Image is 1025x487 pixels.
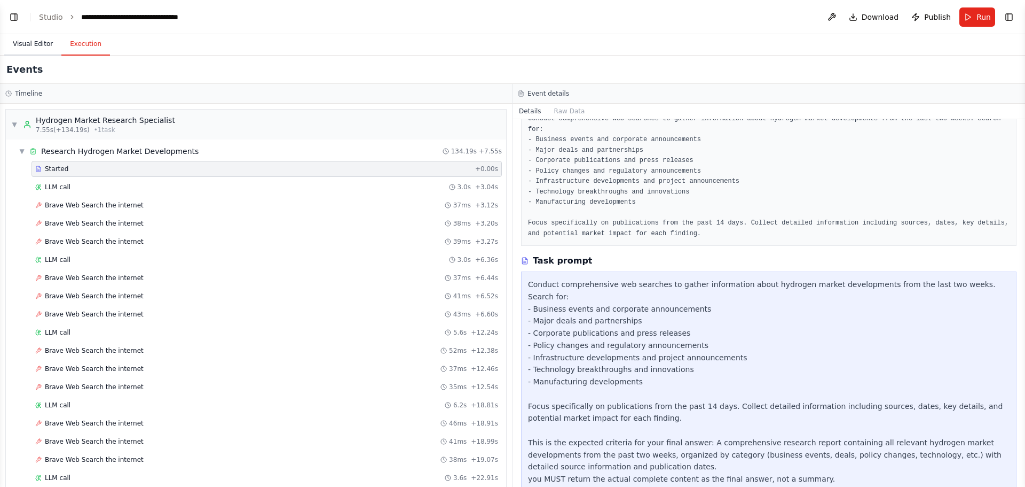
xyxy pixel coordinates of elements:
[845,7,903,27] button: Download
[15,89,42,98] h3: Timeline
[471,328,498,337] span: + 12.24s
[45,274,144,282] span: Brave Web Search the internet
[528,114,1010,239] pre: Conduct comprehensive web searches to gather information about hydrogen market developments from ...
[453,201,471,210] span: 37ms
[449,419,467,428] span: 46ms
[45,219,144,228] span: Brave Web Search the internet
[45,455,144,464] span: Brave Web Search the internet
[862,12,899,22] span: Download
[45,201,144,210] span: Brave Web Search the internet
[959,7,995,27] button: Run
[45,437,144,446] span: Brave Web Search the internet
[11,120,18,129] span: ▼
[453,274,471,282] span: 37ms
[458,256,471,264] span: 3.0s
[475,274,498,282] span: + 6.44s
[475,237,498,246] span: + 3.27s
[36,115,175,126] div: Hydrogen Market Research Specialist
[61,33,110,56] button: Execution
[6,62,43,77] h2: Events
[453,310,471,319] span: 43ms
[453,401,467,409] span: 6.2s
[45,328,70,337] span: LLM call
[36,126,90,134] span: 7.55s (+134.19s)
[6,10,21,25] button: Show left sidebar
[475,310,498,319] span: + 6.60s
[475,201,498,210] span: + 3.12s
[41,146,199,157] span: Research Hydrogen Market Developments
[475,165,498,173] span: + 0.00s
[907,7,955,27] button: Publish
[449,365,467,373] span: 37ms
[45,310,144,319] span: Brave Web Search the internet
[19,147,25,156] span: ▼
[533,254,593,267] h3: Task prompt
[475,183,498,191] span: + 3.04s
[471,383,498,391] span: + 12.54s
[453,237,471,246] span: 39ms
[45,365,144,373] span: Brave Web Search the internet
[449,346,467,355] span: 52ms
[471,401,498,409] span: + 18.81s
[449,437,467,446] span: 41ms
[45,165,68,173] span: Started
[479,147,502,156] span: + 7.55s
[94,126,115,134] span: • 1 task
[512,104,548,119] button: Details
[45,183,70,191] span: LLM call
[471,365,498,373] span: + 12.46s
[1002,10,1016,25] button: Show right sidebar
[4,33,61,56] button: Visual Editor
[45,383,144,391] span: Brave Web Search the internet
[39,12,201,22] nav: breadcrumb
[471,419,498,428] span: + 18.91s
[548,104,592,119] button: Raw Data
[453,292,471,300] span: 41ms
[475,256,498,264] span: + 6.36s
[475,292,498,300] span: + 6.52s
[45,256,70,264] span: LLM call
[453,474,467,482] span: 3.6s
[449,383,467,391] span: 35ms
[45,419,144,428] span: Brave Web Search the internet
[45,346,144,355] span: Brave Web Search the internet
[453,328,467,337] span: 5.6s
[528,279,1010,485] div: Conduct comprehensive web searches to gather information about hydrogen market developments from ...
[471,455,498,464] span: + 19.07s
[39,13,63,21] a: Studio
[527,89,569,98] h3: Event details
[471,474,498,482] span: + 22.91s
[45,237,144,246] span: Brave Web Search the internet
[924,12,951,22] span: Publish
[45,292,144,300] span: Brave Web Search the internet
[45,401,70,409] span: LLM call
[45,474,70,482] span: LLM call
[451,147,477,156] span: 134.19s
[475,219,498,228] span: + 3.20s
[471,437,498,446] span: + 18.99s
[471,346,498,355] span: + 12.38s
[976,12,991,22] span: Run
[453,219,471,228] span: 38ms
[458,183,471,191] span: 3.0s
[449,455,467,464] span: 38ms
